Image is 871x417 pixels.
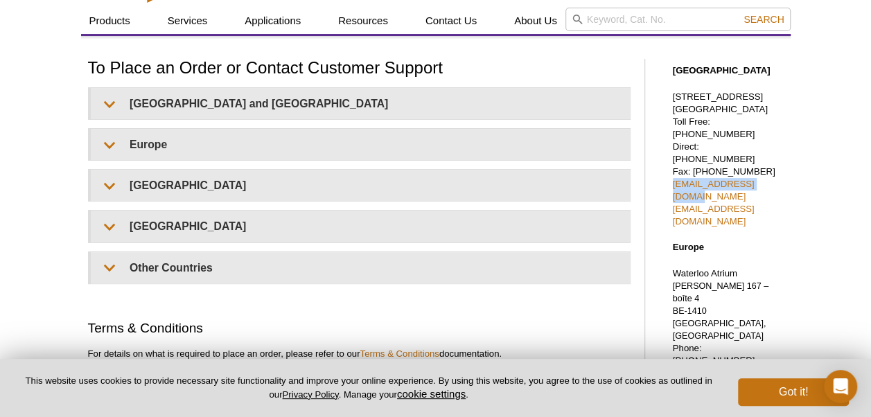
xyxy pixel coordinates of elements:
span: [PERSON_NAME] 167 – boîte 4 BE-1410 [GEOGRAPHIC_DATA], [GEOGRAPHIC_DATA] [673,281,769,341]
a: Contact Us [417,8,485,34]
summary: [GEOGRAPHIC_DATA] and [GEOGRAPHIC_DATA] [91,88,630,119]
p: For details on what is required to place an order, please refer to our documentation. [88,348,631,360]
a: Privacy Policy [282,389,338,400]
strong: [GEOGRAPHIC_DATA] [673,65,771,76]
summary: [GEOGRAPHIC_DATA] [91,211,630,242]
a: Terms & Conditions [360,348,439,359]
a: Resources [330,8,396,34]
h1: To Place an Order or Contact Customer Support [88,59,631,79]
summary: Other Countries [91,252,630,283]
button: Got it! [738,378,849,406]
a: About Us [506,8,565,34]
summary: [GEOGRAPHIC_DATA] [91,170,630,201]
button: cookie settings [397,388,466,400]
div: Open Intercom Messenger [824,370,857,403]
strong: Europe [673,242,704,252]
a: [EMAIL_ADDRESS][DOMAIN_NAME] [673,204,755,227]
summary: Europe [91,129,630,160]
a: Applications [236,8,309,34]
a: [EMAIL_ADDRESS][DOMAIN_NAME] [673,179,755,202]
p: This website uses cookies to provide necessary site functionality and improve your online experie... [22,375,715,401]
span: Search [744,14,784,25]
p: [STREET_ADDRESS] [GEOGRAPHIC_DATA] Toll Free: [PHONE_NUMBER] Direct: [PHONE_NUMBER] Fax: [PHONE_N... [673,91,784,228]
h2: Terms & Conditions [88,319,631,337]
a: Services [159,8,216,34]
button: Search [739,13,788,26]
a: Products [81,8,139,34]
input: Keyword, Cat. No. [565,8,791,31]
